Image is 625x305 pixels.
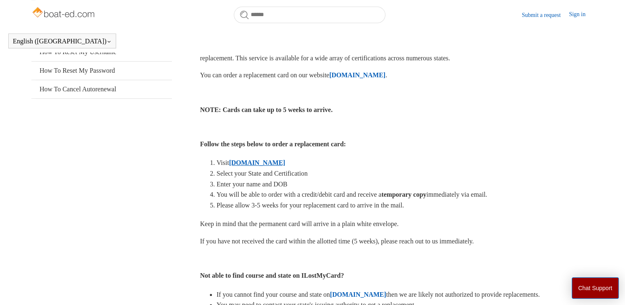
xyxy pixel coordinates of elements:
span: You will be able to order with a credit/debit card and receive a immediately via email. [216,191,487,198]
span: . [385,71,387,79]
strong: NOTE: Cards can take up to 5 weeks to arrive. [200,106,333,113]
a: How To Cancel Autorenewal [31,80,172,98]
span: Select your State and Certification [216,170,307,177]
button: English ([GEOGRAPHIC_DATA]) [13,38,112,45]
p: Misplacing or losing your certification card can be a hassle, but our platform, , provides an eas... [200,42,594,63]
a: Submit a request [522,11,569,19]
input: Search [234,7,385,23]
span: If you have not received the card within the allotted time (5 weeks), please reach out to us imme... [200,238,474,245]
a: [DOMAIN_NAME] [329,71,385,79]
span: Keep in mind that the permanent card will arrive in a plain white envelope. [200,220,399,227]
strong: Follow the steps below to order a replacement card: [200,141,346,148]
a: [DOMAIN_NAME] [330,291,386,298]
img: Boat-Ed Help Center home page [31,5,97,21]
a: [DOMAIN_NAME] [229,159,285,166]
button: Chat Support [572,277,619,299]
span: Visit [216,159,229,166]
span: Enter your name and DOB [216,181,288,188]
strong: temporary copy [381,191,426,198]
span: then we are likely not authorized to provide replacements. [386,291,540,298]
span: If you cannot find your course and state on [216,291,330,298]
span: You can order a replacement card on our website [200,71,329,79]
a: Sign in [569,10,594,20]
span: Please allow 3-5 weeks for your replacement card to arrive in the mail. [216,202,404,209]
strong: Not able to find course and state on ILostMyCard? [200,272,344,279]
a: How To Reset My Password [31,62,172,80]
